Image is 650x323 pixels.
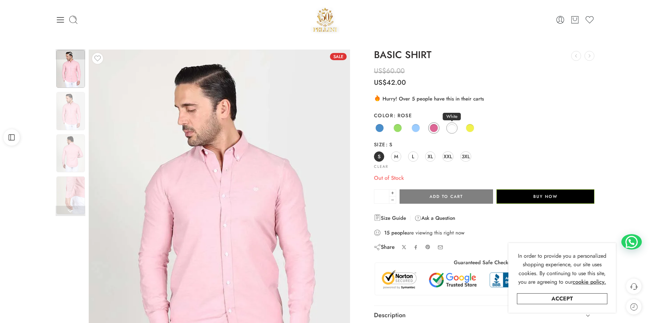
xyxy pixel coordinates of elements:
span: Sale [330,53,347,60]
legend: Guaranteed Safe Checkout [450,259,518,266]
a: Share on X [402,245,407,250]
span: White [443,113,461,120]
button: Buy Now [496,189,594,204]
label: Size [374,141,595,148]
label: Color [374,112,595,119]
div: Share [374,243,395,251]
span: US$ [374,78,387,88]
a: Pellini - [310,5,340,34]
strong: 15 [384,229,390,236]
a: Accept [517,293,607,304]
a: M [391,151,401,162]
a: S [374,151,384,162]
img: Trust [380,270,589,290]
a: L [408,151,418,162]
div: are viewing this right now [374,229,595,237]
span: XL [428,152,433,161]
button: Add to cart [400,189,493,204]
span: M [394,152,398,161]
span: US$ [374,66,386,76]
a: cookie policy. [573,278,606,286]
div: Hurry! Over 5 people have this in their carts [374,94,595,103]
a: Login / Register [555,15,565,25]
img: Basic-Slim-Fit-Shirt-1-jpg-1.webp [56,134,85,172]
strong: people [391,229,407,236]
img: Pellini [310,5,340,34]
a: Wishlist [585,15,594,25]
a: White [446,122,458,134]
input: Product quantity [374,189,389,204]
a: Clear options [374,165,388,169]
a: Email to your friends [437,244,443,250]
a: Cart [570,15,580,25]
p: Out of Stock [374,174,595,183]
bdi: 60.00 [374,66,405,76]
a: XL [425,151,435,162]
a: Ask a Question [415,214,455,222]
a: XXL [442,151,453,162]
span: L [412,152,414,161]
span: S [378,152,380,161]
bdi: 42.00 [374,78,406,88]
img: Basic-Slim-Fit-Shirt-1-jpg-1.webp [56,50,85,88]
a: 3XL [460,151,471,162]
a: Share on Facebook [413,245,418,250]
span: S [386,141,393,148]
span: 3XL [462,152,470,161]
span: XXL [444,152,452,161]
span: In order to provide you a personalized shopping experience, our site uses cookies. By continuing ... [518,252,606,286]
img: Basic-Slim-Fit-Shirt-1-jpg-1.webp [56,92,85,130]
span: Rose [393,112,412,119]
img: Basic-Slim-Fit-Shirt-1-jpg-1.webp [56,176,85,214]
a: Size Guide [374,214,406,222]
h1: BASIC SHIRT [374,50,595,60]
a: Pin on Pinterest [425,244,431,250]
